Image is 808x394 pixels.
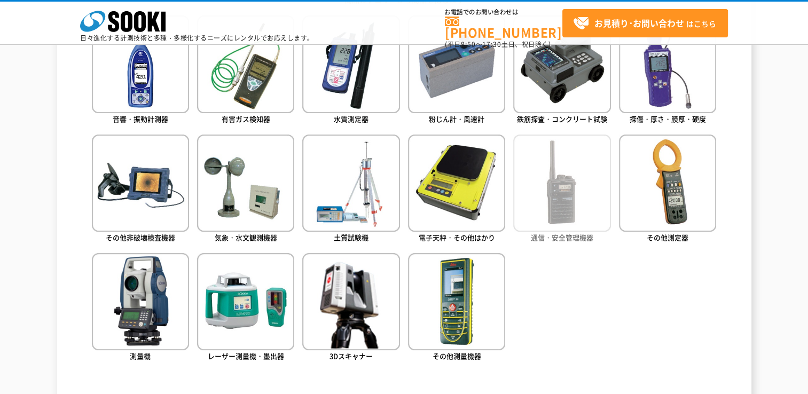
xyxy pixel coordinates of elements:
[419,232,495,242] span: 電子天秤・その他はかり
[113,114,168,124] span: 音響・振動計測器
[513,15,610,113] img: 鉄筋探査・コンクリート試験
[573,15,716,31] span: はこちら
[619,135,716,232] img: その他測定器
[334,114,368,124] span: 水質測定器
[408,253,505,350] img: その他測量機器
[302,15,399,113] img: 水質測定器
[482,40,501,49] span: 17:30
[302,253,399,364] a: 3Dスキャナー
[92,253,189,350] img: 測量機
[302,135,399,245] a: 土質試験機
[647,232,688,242] span: その他測定器
[445,17,562,38] a: [PHONE_NUMBER]
[106,232,175,242] span: その他非破壊検査機器
[513,15,610,126] a: 鉄筋探査・コンクリート試験
[513,135,610,232] img: 通信・安全管理機器
[334,232,368,242] span: 土質試験機
[408,15,505,113] img: 粉じん計・風速計
[330,351,373,361] span: 3Dスキャナー
[222,114,270,124] span: 有害ガス検知器
[92,253,189,364] a: 測量機
[630,114,706,124] span: 探傷・厚さ・膜厚・硬度
[408,253,505,364] a: その他測量機器
[197,15,294,126] a: 有害ガス検知器
[594,17,684,29] strong: お見積り･お問い合わせ
[619,15,716,126] a: 探傷・厚さ・膜厚・硬度
[433,351,481,361] span: その他測量機器
[562,9,728,37] a: お見積り･お問い合わせはこちら
[408,135,505,232] img: 電子天秤・その他はかり
[197,253,294,364] a: レーザー測量機・墨出器
[445,9,562,15] span: お電話でのお問い合わせは
[197,253,294,350] img: レーザー測量機・墨出器
[517,114,607,124] span: 鉄筋探査・コンクリート試験
[302,15,399,126] a: 水質測定器
[513,135,610,245] a: 通信・安全管理機器
[80,35,314,41] p: 日々進化する計測技術と多種・多様化するニーズにレンタルでお応えします。
[92,15,189,126] a: 音響・振動計測器
[92,135,189,245] a: その他非破壊検査機器
[408,135,505,245] a: 電子天秤・その他はかり
[619,15,716,113] img: 探傷・厚さ・膜厚・硬度
[619,135,716,245] a: その他測定器
[302,135,399,232] img: 土質試験機
[197,15,294,113] img: 有害ガス検知器
[429,114,484,124] span: 粉じん計・風速計
[197,135,294,232] img: 気象・水文観測機器
[461,40,476,49] span: 8:50
[208,351,284,361] span: レーザー測量機・墨出器
[445,40,551,49] span: (平日 ～ 土日、祝日除く)
[197,135,294,245] a: 気象・水文観測機器
[130,351,151,361] span: 測量機
[215,232,277,242] span: 気象・水文観測機器
[408,15,505,126] a: 粉じん計・風速計
[92,15,189,113] img: 音響・振動計測器
[302,253,399,350] img: 3Dスキャナー
[531,232,593,242] span: 通信・安全管理機器
[92,135,189,232] img: その他非破壊検査機器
